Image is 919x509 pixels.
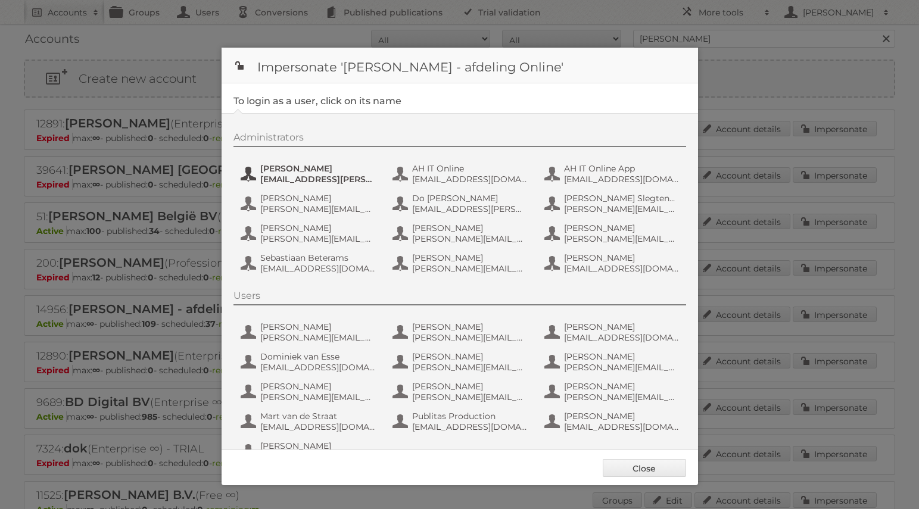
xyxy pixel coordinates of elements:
[239,380,379,404] button: [PERSON_NAME] [PERSON_NAME][EMAIL_ADDRESS][PERSON_NAME][DOMAIN_NAME]
[239,410,379,433] button: Mart van de Straat [EMAIL_ADDRESS][DOMAIN_NAME]
[412,163,528,174] span: AH IT Online
[412,321,528,332] span: [PERSON_NAME]
[564,263,680,274] span: [EMAIL_ADDRESS][DOMAIN_NAME]
[564,332,680,343] span: [EMAIL_ADDRESS][DOMAIN_NAME]
[391,320,531,344] button: [PERSON_NAME] [PERSON_NAME][EMAIL_ADDRESS][DOMAIN_NAME]
[233,132,686,147] div: Administrators
[260,392,376,402] span: [PERSON_NAME][EMAIL_ADDRESS][PERSON_NAME][DOMAIN_NAME]
[260,332,376,343] span: [PERSON_NAME][EMAIL_ADDRESS][PERSON_NAME][DOMAIN_NAME]
[239,192,379,216] button: [PERSON_NAME] [PERSON_NAME][EMAIL_ADDRESS][DOMAIN_NAME]
[564,362,680,373] span: [PERSON_NAME][EMAIL_ADDRESS][DOMAIN_NAME]
[412,381,528,392] span: [PERSON_NAME]
[543,350,683,374] button: [PERSON_NAME] [PERSON_NAME][EMAIL_ADDRESS][DOMAIN_NAME]
[260,174,376,185] span: [EMAIL_ADDRESS][PERSON_NAME][DOMAIN_NAME]
[564,204,680,214] span: [PERSON_NAME][EMAIL_ADDRESS][DOMAIN_NAME]
[564,252,680,263] span: [PERSON_NAME]
[564,163,680,174] span: AH IT Online App
[412,332,528,343] span: [PERSON_NAME][EMAIL_ADDRESS][DOMAIN_NAME]
[412,411,528,421] span: Publitas Production
[260,204,376,214] span: [PERSON_NAME][EMAIL_ADDRESS][DOMAIN_NAME]
[564,381,680,392] span: [PERSON_NAME]
[543,251,683,275] button: [PERSON_NAME] [EMAIL_ADDRESS][DOMAIN_NAME]
[260,252,376,263] span: Sebastiaan Beterams
[391,192,531,216] button: Do [PERSON_NAME] [EMAIL_ADDRESS][PERSON_NAME][DOMAIN_NAME]
[564,174,680,185] span: [EMAIL_ADDRESS][DOMAIN_NAME]
[391,251,531,275] button: [PERSON_NAME] [PERSON_NAME][EMAIL_ADDRESS][PERSON_NAME][DOMAIN_NAME]
[412,252,528,263] span: [PERSON_NAME]
[260,411,376,421] span: Mart van de Straat
[412,421,528,432] span: [EMAIL_ADDRESS][DOMAIN_NAME]
[239,251,379,275] button: Sebastiaan Beterams [EMAIL_ADDRESS][DOMAIN_NAME]
[543,380,683,404] button: [PERSON_NAME] [PERSON_NAME][EMAIL_ADDRESS][DOMAIN_NAME]
[391,350,531,374] button: [PERSON_NAME] [PERSON_NAME][EMAIL_ADDRESS][DOMAIN_NAME]
[543,221,683,245] button: [PERSON_NAME] [PERSON_NAME][EMAIL_ADDRESS][PERSON_NAME][DOMAIN_NAME]
[543,162,683,186] button: AH IT Online App [EMAIL_ADDRESS][DOMAIN_NAME]
[603,459,686,477] a: Close
[239,350,379,374] button: Dominiek van Esse [EMAIL_ADDRESS][DOMAIN_NAME]
[239,320,379,344] button: [PERSON_NAME] [PERSON_NAME][EMAIL_ADDRESS][PERSON_NAME][DOMAIN_NAME]
[260,163,376,174] span: [PERSON_NAME]
[260,263,376,274] span: [EMAIL_ADDRESS][DOMAIN_NAME]
[239,221,379,245] button: [PERSON_NAME] [PERSON_NAME][EMAIL_ADDRESS][DOMAIN_NAME]
[260,223,376,233] span: [PERSON_NAME]
[543,192,683,216] button: [PERSON_NAME] Slegtenhorst [PERSON_NAME][EMAIL_ADDRESS][DOMAIN_NAME]
[564,233,680,244] span: [PERSON_NAME][EMAIL_ADDRESS][PERSON_NAME][DOMAIN_NAME]
[412,174,528,185] span: [EMAIL_ADDRESS][DOMAIN_NAME]
[412,193,528,204] span: Do [PERSON_NAME]
[564,193,680,204] span: [PERSON_NAME] Slegtenhorst
[412,233,528,244] span: [PERSON_NAME][EMAIL_ADDRESS][DOMAIN_NAME]
[391,410,531,433] button: Publitas Production [EMAIL_ADDRESS][DOMAIN_NAME]
[260,233,376,244] span: [PERSON_NAME][EMAIL_ADDRESS][DOMAIN_NAME]
[260,362,376,373] span: [EMAIL_ADDRESS][DOMAIN_NAME]
[412,351,528,362] span: [PERSON_NAME]
[412,204,528,214] span: [EMAIL_ADDRESS][PERSON_NAME][DOMAIN_NAME]
[233,290,686,305] div: Users
[391,221,531,245] button: [PERSON_NAME] [PERSON_NAME][EMAIL_ADDRESS][DOMAIN_NAME]
[260,441,376,451] span: [PERSON_NAME]
[564,411,680,421] span: [PERSON_NAME]
[260,193,376,204] span: [PERSON_NAME]
[412,263,528,274] span: [PERSON_NAME][EMAIL_ADDRESS][PERSON_NAME][DOMAIN_NAME]
[239,162,379,186] button: [PERSON_NAME] [EMAIL_ADDRESS][PERSON_NAME][DOMAIN_NAME]
[564,421,680,432] span: [EMAIL_ADDRESS][DOMAIN_NAME]
[412,362,528,373] span: [PERSON_NAME][EMAIL_ADDRESS][DOMAIN_NAME]
[564,351,680,362] span: [PERSON_NAME]
[543,410,683,433] button: [PERSON_NAME] [EMAIL_ADDRESS][DOMAIN_NAME]
[222,48,698,83] h1: Impersonate '[PERSON_NAME] - afdeling Online'
[412,223,528,233] span: [PERSON_NAME]
[564,392,680,402] span: [PERSON_NAME][EMAIL_ADDRESS][DOMAIN_NAME]
[239,439,379,463] button: [PERSON_NAME] [EMAIL_ADDRESS][DOMAIN_NAME]
[391,162,531,186] button: AH IT Online [EMAIL_ADDRESS][DOMAIN_NAME]
[260,421,376,432] span: [EMAIL_ADDRESS][DOMAIN_NAME]
[543,320,683,344] button: [PERSON_NAME] [EMAIL_ADDRESS][DOMAIN_NAME]
[564,321,680,332] span: [PERSON_NAME]
[260,321,376,332] span: [PERSON_NAME]
[391,380,531,404] button: [PERSON_NAME] [PERSON_NAME][EMAIL_ADDRESS][PERSON_NAME][DOMAIN_NAME]
[564,223,680,233] span: [PERSON_NAME]
[260,351,376,362] span: Dominiek van Esse
[260,381,376,392] span: [PERSON_NAME]
[412,392,528,402] span: [PERSON_NAME][EMAIL_ADDRESS][PERSON_NAME][DOMAIN_NAME]
[233,95,401,107] legend: To login as a user, click on its name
